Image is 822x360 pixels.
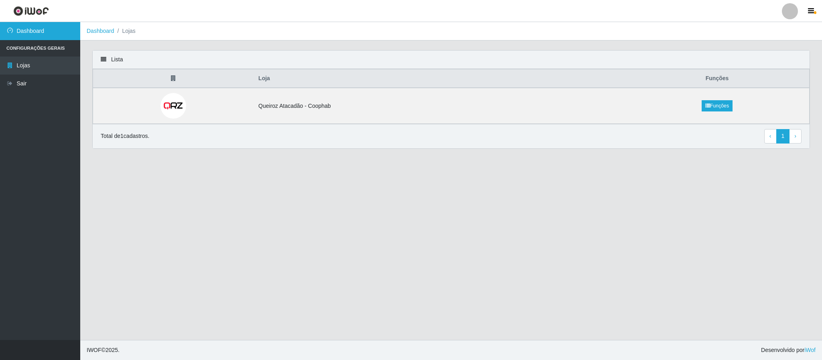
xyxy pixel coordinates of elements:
[702,100,733,111] a: Funções
[87,347,101,353] span: IWOF
[101,132,149,140] p: Total de 1 cadastros.
[776,129,790,144] a: 1
[87,346,120,354] span: © 2025 .
[789,129,802,144] a: Next
[794,133,796,139] span: ›
[769,133,771,139] span: ‹
[804,347,816,353] a: iWof
[625,69,809,88] th: Funções
[764,129,802,144] nav: pagination
[160,93,186,119] img: Queiroz Atacadão - Coophab
[764,129,777,144] a: Previous
[254,69,625,88] th: Loja
[761,346,816,354] span: Desenvolvido por
[114,27,136,35] li: Lojas
[93,51,810,69] div: Lista
[254,88,625,124] td: Queiroz Atacadão - Coophab
[13,6,49,16] img: CoreUI Logo
[87,28,114,34] a: Dashboard
[80,22,822,40] nav: breadcrumb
